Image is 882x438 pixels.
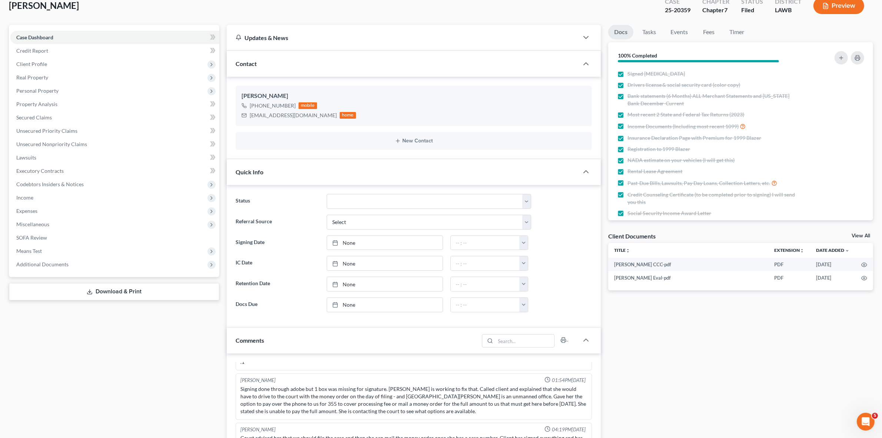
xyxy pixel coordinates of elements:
[9,283,219,300] a: Download & Print
[451,256,520,270] input: -- : --
[768,258,810,271] td: PDF
[724,6,728,13] span: 7
[327,277,443,291] a: None
[628,81,740,89] span: Drivers license & social security card (color copy)
[816,247,849,253] a: Date Added expand_more
[810,271,855,284] td: [DATE]
[10,111,219,124] a: Secured Claims
[240,426,276,433] div: [PERSON_NAME]
[236,34,569,42] div: Updates & News
[665,25,694,39] a: Events
[240,377,276,384] div: [PERSON_NAME]
[327,236,443,250] a: None
[240,385,587,415] div: Signing done through adobe but 1 box was missing for signature. [PERSON_NAME] is working to fix t...
[340,112,356,119] div: home
[628,111,745,118] span: Most recent 2 State and Federal Tax Returns (2023)
[628,134,762,142] span: Insurance Declaration Page with Premium for 1999 Blazer
[16,61,47,67] span: Client Profile
[16,168,64,174] span: Executory Contracts
[10,151,219,164] a: Lawsuits
[16,141,87,147] span: Unsecured Nonpriority Claims
[852,233,870,238] a: View All
[845,248,849,253] i: expand_more
[628,92,801,107] span: Bank statements (6 Months) ALL Merchant Statements and [US_STATE] Bank December-Current
[10,138,219,151] a: Unsecured Nonpriority Claims
[636,25,662,39] a: Tasks
[810,258,855,271] td: [DATE]
[236,337,264,344] span: Comments
[242,138,586,144] button: New Contact
[618,52,657,59] strong: 100% Completed
[451,277,520,291] input: -- : --
[451,298,520,312] input: -- : --
[16,74,48,80] span: Real Property
[16,88,59,94] span: Personal Property
[702,6,729,14] div: Chapter
[232,215,323,230] label: Referral Source
[608,232,656,240] div: Client Documents
[608,271,768,284] td: [PERSON_NAME] Eval-pdf
[10,31,219,44] a: Case Dashboard
[327,256,443,270] a: None
[768,271,810,284] td: PDF
[232,236,323,250] label: Signing Date
[451,236,520,250] input: -- : --
[775,6,802,14] div: LAWB
[741,6,763,14] div: Filed
[614,247,630,253] a: Titleunfold_more
[800,248,804,253] i: unfold_more
[628,123,739,130] span: Income Documents (Including most recent 1099)
[16,154,36,161] span: Lawsuits
[608,258,768,271] td: [PERSON_NAME] CCC-pdf
[10,44,219,57] a: Credit Report
[628,70,685,78] span: Signed [MEDICAL_DATA]
[628,157,735,164] span: NADA estimate on your vehicles (I will get this)
[16,208,37,214] span: Expenses
[697,25,721,39] a: Fees
[242,92,586,101] div: [PERSON_NAME]
[628,191,801,206] span: Credit Counseling Certificate (to be completed prior to signing) I will send you this
[232,194,323,209] label: Status
[628,180,770,187] span: Past-Due Bills, Lawsuits, Pay Day Loans, Collection Letters, etc.
[232,256,323,271] label: IC Date
[774,247,804,253] a: Extensionunfold_more
[724,25,750,39] a: Timer
[495,335,554,347] input: Search...
[608,25,633,39] a: Docs
[628,210,712,217] span: Social Security Income Award Letter
[236,60,257,67] span: Contact
[626,248,630,253] i: unfold_more
[232,297,323,312] label: Docs Due
[10,98,219,111] a: Property Analysis
[10,164,219,178] a: Executory Contracts
[552,426,586,433] span: 04:19PM[DATE]
[872,413,878,419] span: 5
[628,168,683,175] span: Rental Lease Agreement
[16,101,57,107] span: Property Analysis
[552,377,586,384] span: 01:54PM[DATE]
[236,168,263,175] span: Quick Info
[10,231,219,244] a: SOFA Review
[10,124,219,138] a: Unsecured Priority Claims
[16,34,53,40] span: Case Dashboard
[16,234,47,241] span: SOFA Review
[16,114,52,121] span: Secured Claims
[16,128,77,134] span: Unsecured Priority Claims
[857,413,875,431] iframe: Intercom live chat
[628,145,690,153] span: Registration to 1999 Blazer
[16,47,48,54] span: Credit Report
[665,6,690,14] div: 25-20359
[327,298,443,312] a: None
[16,181,84,187] span: Codebtors Insiders & Notices
[16,248,42,254] span: Means Test
[232,277,323,292] label: Retention Date
[16,261,69,267] span: Additional Documents
[250,112,337,119] div: [EMAIL_ADDRESS][DOMAIN_NAME]
[16,194,33,201] span: Income
[250,102,296,109] div: [PHONE_NUMBER]
[16,221,49,227] span: Miscellaneous
[299,102,317,109] div: mobile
